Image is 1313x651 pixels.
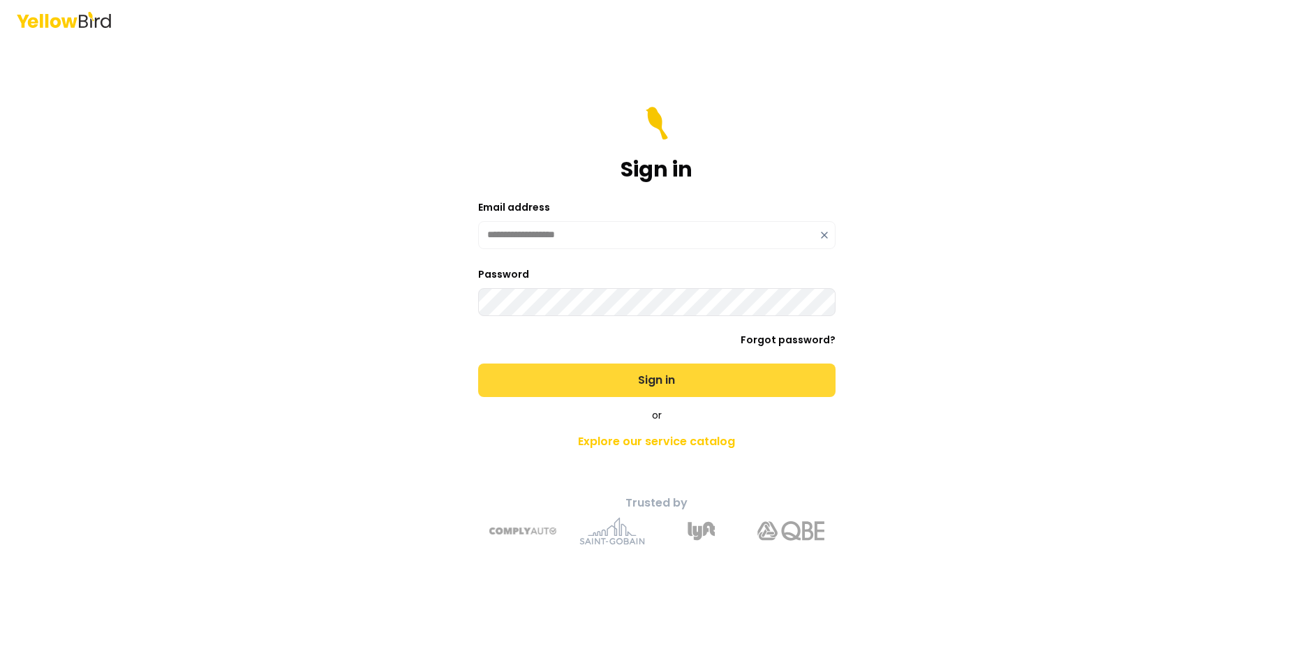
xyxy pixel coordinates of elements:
[478,267,529,281] label: Password
[621,157,692,182] h1: Sign in
[741,333,836,347] a: Forgot password?
[478,364,836,397] button: Sign in
[411,428,903,456] a: Explore our service catalog
[411,495,903,511] p: Trusted by
[478,200,550,214] label: Email address
[652,408,662,422] span: or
